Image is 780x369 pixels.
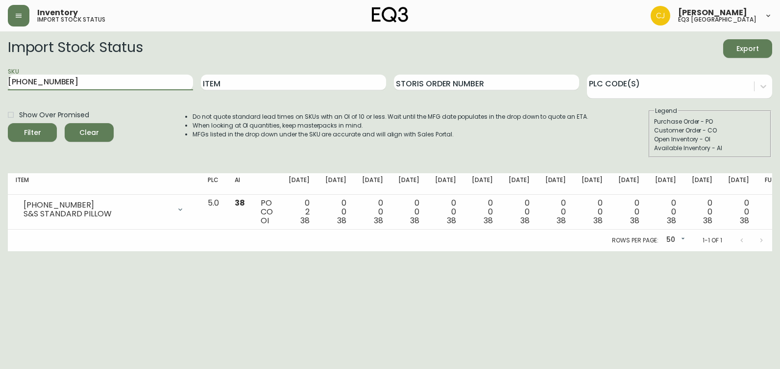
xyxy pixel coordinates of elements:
[520,215,530,226] span: 38
[289,199,310,225] div: 0 2
[374,215,383,226] span: 38
[427,173,464,195] th: [DATE]
[593,215,603,226] span: 38
[362,199,383,225] div: 0 0
[8,39,143,58] h2: Import Stock Status
[618,199,639,225] div: 0 0
[678,9,747,17] span: [PERSON_NAME]
[193,130,588,139] li: MFGs listed in the drop down under the SKU are accurate and will align with Sales Portal.
[464,173,501,195] th: [DATE]
[612,236,658,245] p: Rows per page:
[582,199,603,225] div: 0 0
[398,199,419,225] div: 0 0
[73,127,106,139] span: Clear
[16,199,192,220] div: [PHONE_NUMBER]S&S STANDARD PILLOW
[235,197,245,209] span: 38
[261,215,269,226] span: OI
[630,215,639,226] span: 38
[647,173,684,195] th: [DATE]
[200,173,227,195] th: PLC
[557,215,566,226] span: 38
[193,112,588,121] li: Do not quote standard lead times on SKUs with an OI of 10 or less. Wait until the MFG date popula...
[654,144,766,153] div: Available Inventory - AI
[655,199,676,225] div: 0 0
[435,199,456,225] div: 0 0
[509,199,530,225] div: 0 0
[24,210,171,218] div: S&S STANDARD PILLOW
[501,173,537,195] th: [DATE]
[654,126,766,135] div: Customer Order - CO
[692,199,713,225] div: 0 0
[65,123,114,142] button: Clear
[651,6,670,26] img: 7836c8950ad67d536e8437018b5c2533
[227,173,253,195] th: AI
[574,173,610,195] th: [DATE]
[703,236,722,245] p: 1-1 of 1
[720,173,757,195] th: [DATE]
[354,173,391,195] th: [DATE]
[667,215,676,226] span: 38
[703,215,712,226] span: 38
[662,232,687,248] div: 50
[545,199,566,225] div: 0 0
[472,199,493,225] div: 0 0
[300,215,310,226] span: 38
[740,215,749,226] span: 38
[281,173,317,195] th: [DATE]
[200,195,227,230] td: 5.0
[728,199,749,225] div: 0 0
[654,106,678,115] legend: Legend
[8,173,200,195] th: Item
[24,201,171,210] div: [PHONE_NUMBER]
[731,43,764,55] span: Export
[37,17,105,23] h5: import stock status
[610,173,647,195] th: [DATE]
[19,110,89,120] span: Show Over Promised
[24,127,41,139] div: Filter
[193,121,588,130] li: When looking at OI quantities, keep masterpacks in mind.
[537,173,574,195] th: [DATE]
[317,173,354,195] th: [DATE]
[654,117,766,126] div: Purchase Order - PO
[723,39,772,58] button: Export
[390,173,427,195] th: [DATE]
[325,199,346,225] div: 0 0
[447,215,456,226] span: 38
[654,135,766,144] div: Open Inventory - OI
[484,215,493,226] span: 38
[678,17,756,23] h5: eq3 [GEOGRAPHIC_DATA]
[372,7,408,23] img: logo
[8,123,57,142] button: Filter
[261,199,273,225] div: PO CO
[684,173,721,195] th: [DATE]
[337,215,346,226] span: 38
[37,9,78,17] span: Inventory
[410,215,419,226] span: 38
